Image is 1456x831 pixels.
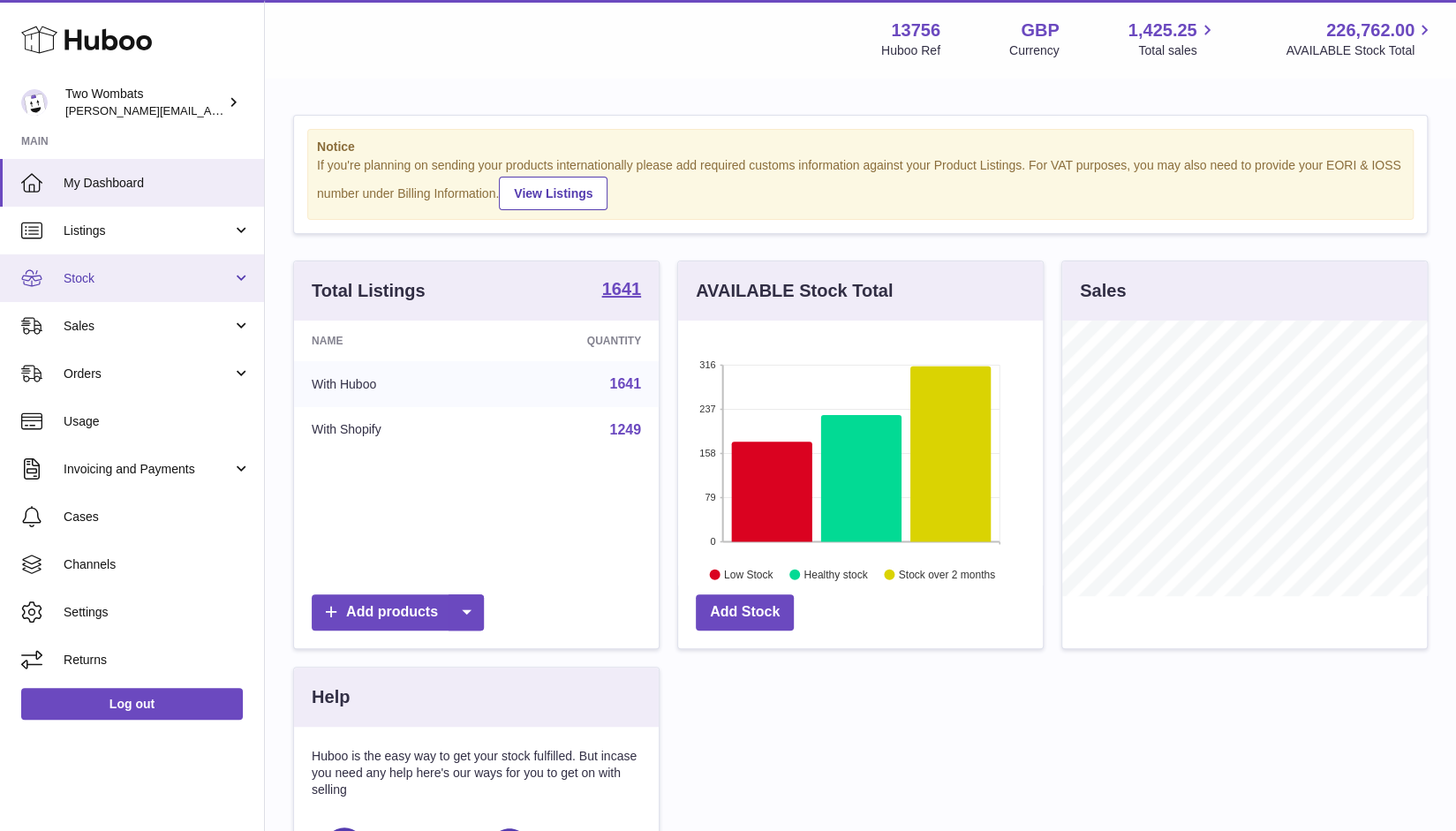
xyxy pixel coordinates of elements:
div: If you're planning on sending your products internationally please add required customs informati... [317,157,1404,210]
text: 316 [699,359,715,370]
span: Listings [64,223,232,239]
span: Returns [64,652,251,669]
span: My Dashboard [64,175,251,192]
span: Orders [64,366,232,382]
h3: AVAILABLE Stock Total [696,279,893,303]
span: Usage [64,413,251,430]
strong: 13756 [891,19,940,42]
p: Huboo is the easy way to get your stock fulfilled. But incase you need any help here's our ways f... [312,748,641,798]
a: Add Stock [696,594,794,631]
a: 226,762.00 AVAILABLE Stock Total [1286,19,1435,59]
a: 1641 [609,376,641,391]
th: Name [294,321,491,361]
strong: Notice [317,139,1404,155]
span: Cases [64,509,251,525]
span: 226,762.00 [1326,19,1415,42]
a: 1,425.25 Total sales [1128,19,1218,59]
span: Channels [64,556,251,573]
td: With Shopify [294,407,491,453]
td: With Huboo [294,361,491,407]
span: 1,425.25 [1128,19,1197,42]
h3: Total Listings [312,279,426,303]
span: Settings [64,604,251,621]
text: Low Stock [724,568,773,580]
strong: GBP [1021,19,1059,42]
img: philip.carroll@twowombats.com [21,89,48,116]
div: Huboo Ref [881,42,940,59]
span: Stock [64,270,232,287]
text: 79 [705,492,715,502]
a: 1641 [602,280,642,301]
h3: Help [312,685,350,709]
div: Currency [1009,42,1060,59]
span: AVAILABLE Stock Total [1286,42,1435,59]
a: View Listings [499,177,607,210]
span: [PERSON_NAME][EMAIL_ADDRESS][PERSON_NAME][DOMAIN_NAME] [65,103,449,117]
text: Stock over 2 months [899,568,995,580]
a: Add products [312,594,484,631]
span: Total sales [1138,42,1217,59]
h3: Sales [1080,279,1126,303]
text: 0 [710,536,715,547]
text: 237 [699,404,715,414]
div: Two Wombats [65,86,224,119]
text: 158 [699,448,715,458]
a: Log out [21,688,243,720]
span: Invoicing and Payments [64,461,232,478]
th: Quantity [491,321,659,361]
a: 1249 [609,422,641,437]
strong: 1641 [602,280,642,298]
span: Sales [64,318,232,335]
text: Healthy stock [803,568,868,580]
